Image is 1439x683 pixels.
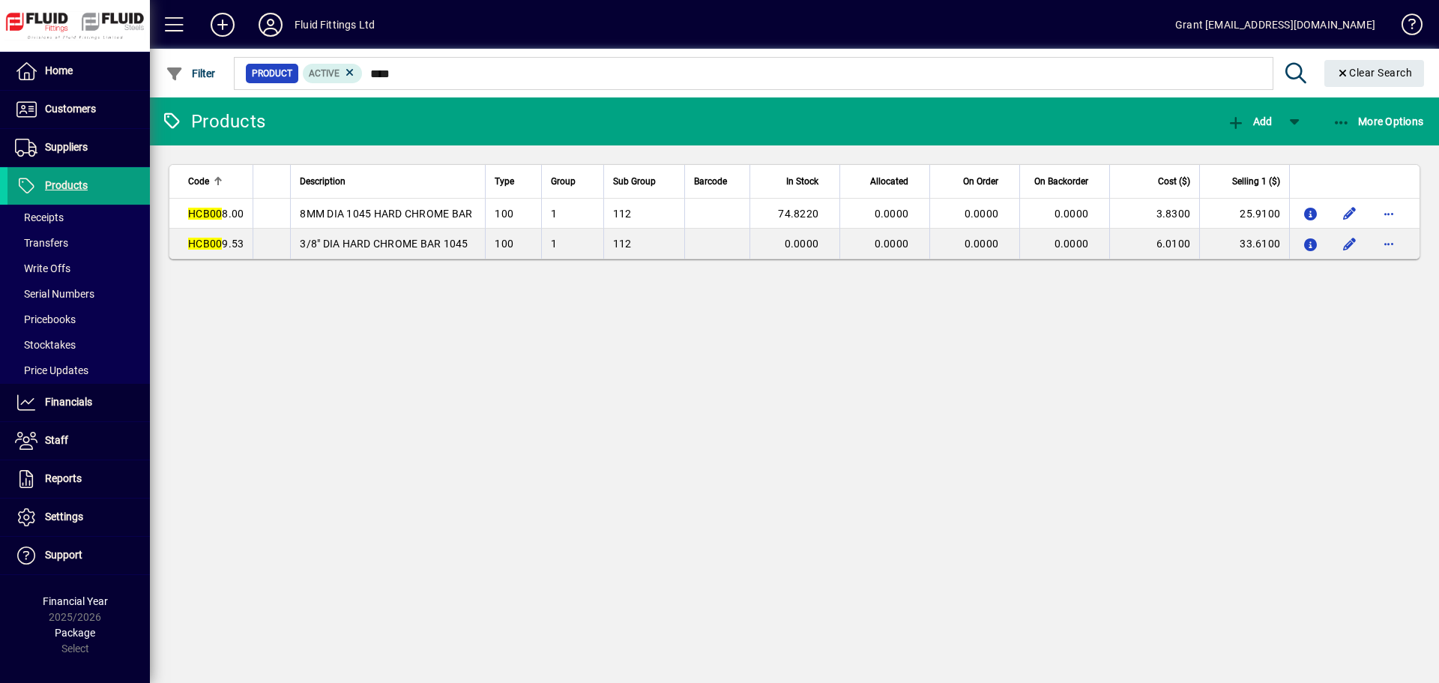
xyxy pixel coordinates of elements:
[613,173,656,190] span: Sub Group
[939,173,1012,190] div: On Order
[15,211,64,223] span: Receipts
[7,281,150,307] a: Serial Numbers
[495,173,514,190] span: Type
[1377,202,1401,226] button: More options
[188,208,222,220] em: HCB00
[759,173,832,190] div: In Stock
[495,173,532,190] div: Type
[849,173,922,190] div: Allocated
[7,460,150,498] a: Reports
[45,434,68,446] span: Staff
[43,595,108,607] span: Financial Year
[252,66,292,81] span: Product
[45,472,82,484] span: Reports
[309,68,340,79] span: Active
[1109,199,1199,229] td: 3.8300
[55,627,95,639] span: Package
[1199,229,1289,259] td: 33.6100
[7,256,150,281] a: Write Offs
[551,208,557,220] span: 1
[300,173,476,190] div: Description
[875,208,909,220] span: 0.0000
[1055,238,1089,250] span: 0.0000
[1109,229,1199,259] td: 6.0100
[1034,173,1088,190] span: On Backorder
[15,237,68,249] span: Transfers
[300,208,472,220] span: 8MM DIA 1045 HARD CHROME BAR
[963,173,998,190] span: On Order
[15,339,76,351] span: Stocktakes
[1199,199,1289,229] td: 25.9100
[786,173,818,190] span: In Stock
[1390,3,1420,52] a: Knowledge Base
[7,384,150,421] a: Financials
[188,238,222,250] em: HCB00
[199,11,247,38] button: Add
[166,67,216,79] span: Filter
[613,173,675,190] div: Sub Group
[188,173,244,190] div: Code
[7,537,150,574] a: Support
[7,205,150,230] a: Receipts
[15,262,70,274] span: Write Offs
[45,549,82,561] span: Support
[551,173,576,190] span: Group
[162,60,220,87] button: Filter
[45,64,73,76] span: Home
[1324,60,1425,87] button: Clear
[870,173,908,190] span: Allocated
[7,91,150,128] a: Customers
[551,238,557,250] span: 1
[15,288,94,300] span: Serial Numbers
[247,11,295,38] button: Profile
[188,173,209,190] span: Code
[7,422,150,460] a: Staff
[7,307,150,332] a: Pricebooks
[694,173,727,190] span: Barcode
[295,13,375,37] div: Fluid Fittings Ltd
[188,238,244,250] span: 9.53
[1329,108,1428,135] button: More Options
[1158,173,1190,190] span: Cost ($)
[7,499,150,536] a: Settings
[875,238,909,250] span: 0.0000
[188,208,244,220] span: 8.00
[7,358,150,383] a: Price Updates
[778,208,818,220] span: 74.8220
[161,109,265,133] div: Products
[965,208,999,220] span: 0.0000
[613,208,632,220] span: 112
[1223,108,1276,135] button: Add
[965,238,999,250] span: 0.0000
[1333,115,1424,127] span: More Options
[694,173,740,190] div: Barcode
[15,313,76,325] span: Pricebooks
[1029,173,1102,190] div: On Backorder
[1227,115,1272,127] span: Add
[7,332,150,358] a: Stocktakes
[1336,67,1413,79] span: Clear Search
[45,511,83,523] span: Settings
[551,173,594,190] div: Group
[303,64,363,83] mat-chip: Activation Status: Active
[7,52,150,90] a: Home
[1338,202,1362,226] button: Edit
[1055,208,1089,220] span: 0.0000
[15,364,88,376] span: Price Updates
[45,141,88,153] span: Suppliers
[613,238,632,250] span: 112
[785,238,819,250] span: 0.0000
[300,173,346,190] span: Description
[495,238,513,250] span: 100
[1175,13,1375,37] div: Grant [EMAIL_ADDRESS][DOMAIN_NAME]
[300,238,468,250] span: 3/8" DIA HARD CHROME BAR 1045
[45,396,92,408] span: Financials
[1232,173,1280,190] span: Selling 1 ($)
[495,208,513,220] span: 100
[45,103,96,115] span: Customers
[7,129,150,166] a: Suppliers
[1338,232,1362,256] button: Edit
[7,230,150,256] a: Transfers
[45,179,88,191] span: Products
[1377,232,1401,256] button: More options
